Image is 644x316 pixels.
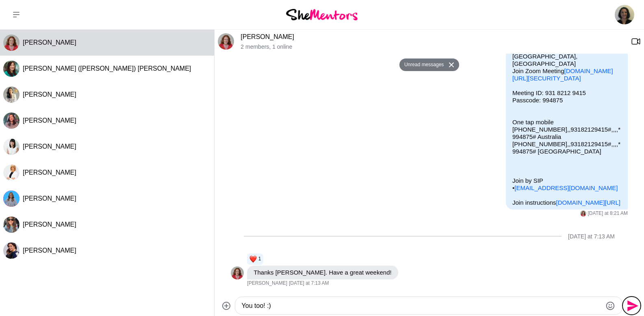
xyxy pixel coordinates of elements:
time: 2025-10-07T21:21:29.798Z [588,210,628,217]
div: Mona Swarup [3,190,20,207]
img: J [3,87,20,103]
div: Hayley Robertson [3,139,20,155]
img: K [3,216,20,233]
span: [PERSON_NAME] [23,39,76,46]
div: Richa Joshi [3,242,20,259]
span: [PERSON_NAME] [23,117,76,124]
span: [PERSON_NAME] [23,91,76,98]
img: C [218,33,234,50]
span: [PERSON_NAME] [23,195,76,202]
a: [DOMAIN_NAME][URL][SECURITY_DATA] [512,67,613,82]
img: She Mentors Logo [286,9,358,20]
time: 2025-10-09T20:13:47.472Z [289,280,329,287]
div: Carmel Murphy [3,35,20,51]
img: M [3,190,20,207]
p: One tap mobile [PHONE_NUMBER],,93182129415#,,,,*994875# Australia [PHONE_NUMBER],,93182129415#,,,... [512,119,621,155]
div: Carmel Murphy [218,33,234,50]
div: Jen Gautier [3,87,20,103]
span: [PERSON_NAME] [247,280,287,287]
textarea: Type your message [242,301,602,311]
p: 2 members , 1 online [241,43,624,50]
div: Karla [3,216,20,233]
p: Topic: Mentor Hour Carmel and Laila Time: [DATE] 11:45 AM [GEOGRAPHIC_DATA], [GEOGRAPHIC_DATA], [... [512,31,621,82]
div: [DATE] at 7:13 AM [568,233,615,240]
img: C [3,35,20,51]
div: Carmel Murphy [231,266,244,279]
div: Kat Millar [3,164,20,181]
div: Reaction list [247,253,401,266]
img: K [3,164,20,181]
span: 1 [258,256,261,262]
img: C [231,266,244,279]
p: Join by SIP • [512,177,621,192]
div: Carmel Murphy [580,210,586,216]
p: Meeting ID: 931 8212 9415 Passcode: 994875 [512,89,621,104]
p: Thanks [PERSON_NAME]. Have a great weekend! [254,269,391,276]
img: R [3,242,20,259]
button: Reactions: love [249,256,261,262]
a: [PERSON_NAME] [241,33,294,40]
img: C [580,210,586,216]
button: Emoji picker [605,301,615,311]
span: [PERSON_NAME] ([PERSON_NAME]) [PERSON_NAME] [23,65,191,72]
span: [PERSON_NAME] [23,221,76,228]
img: J [3,113,20,129]
a: [DOMAIN_NAME][URL] [556,199,620,206]
img: A [3,61,20,77]
p: Join instructions [512,199,621,206]
button: Unread messages [399,58,446,71]
img: Laila Punj [615,5,634,24]
a: [EMAIL_ADDRESS][DOMAIN_NAME] [514,184,618,191]
span: [PERSON_NAME] [23,169,76,176]
div: Jill Absolom [3,113,20,129]
span: [PERSON_NAME] [23,143,76,150]
span: [PERSON_NAME] [23,247,76,254]
button: Send [622,297,641,315]
div: Amy (Nhan) Leong [3,61,20,77]
img: H [3,139,20,155]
